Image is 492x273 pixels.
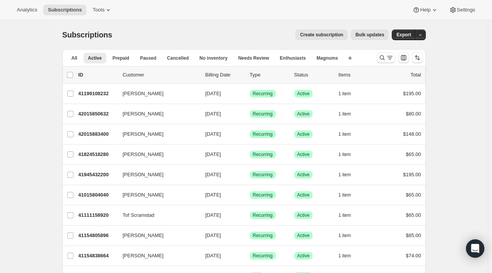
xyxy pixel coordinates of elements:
button: Create new view [344,53,356,63]
span: Active [297,253,310,259]
span: 1 item [339,91,351,97]
button: [PERSON_NAME] [118,189,195,201]
div: 41154838664[PERSON_NAME][DATE]SuccessRecurringSuccessActive1 item$74.00 [78,250,421,261]
span: Tools [93,7,104,13]
button: 1 item [339,88,360,99]
span: 1 item [339,232,351,239]
button: [PERSON_NAME] [118,229,195,242]
span: Magnums [316,55,338,61]
button: 1 item [339,169,360,180]
span: Enthusiasts [280,55,306,61]
p: Total [411,71,421,79]
span: No inventory [199,55,227,61]
button: [PERSON_NAME] [118,108,195,120]
span: [PERSON_NAME] [123,90,164,97]
button: Bulk updates [351,29,389,40]
span: $80.00 [406,111,421,117]
p: ID [78,71,117,79]
p: 41199108232 [78,90,117,97]
span: [DATE] [205,172,221,177]
span: $65.00 [406,192,421,198]
p: Billing Date [205,71,244,79]
button: 1 item [339,250,360,261]
span: 1 item [339,172,351,178]
span: [DATE] [205,253,221,258]
button: [PERSON_NAME] [118,128,195,140]
div: 42015883400[PERSON_NAME][DATE]SuccessRecurringSuccessActive1 item$148.00 [78,129,421,140]
span: [PERSON_NAME] [123,151,164,158]
span: Paused [140,55,156,61]
button: [PERSON_NAME] [118,169,195,181]
button: 1 item [339,129,360,140]
span: [PERSON_NAME] [123,171,164,179]
span: $195.00 [403,91,421,96]
p: Status [294,71,332,79]
span: Recurring [253,151,273,158]
button: Sort the results [412,52,423,63]
span: Recurring [253,253,273,259]
span: Needs Review [238,55,269,61]
span: Recurring [253,192,273,198]
button: 1 item [339,109,360,119]
span: Active [297,111,310,117]
div: 41824518280[PERSON_NAME][DATE]SuccessRecurringSuccessActive1 item$65.00 [78,149,421,160]
span: 1 item [339,192,351,198]
span: Prepaid [112,55,129,61]
span: 1 item [339,131,351,137]
button: Tools [88,5,117,15]
span: Active [297,212,310,218]
span: [DATE] [205,232,221,238]
span: Active [297,192,310,198]
span: Active [297,91,310,97]
span: Export [396,32,411,38]
button: Analytics [12,5,42,15]
div: Type [250,71,288,79]
button: Help [408,5,443,15]
span: Create subscription [300,32,343,38]
span: Recurring [253,131,273,137]
span: Active [297,232,310,239]
button: Customize table column order and visibility [398,52,409,63]
span: [PERSON_NAME] [123,232,164,239]
span: Recurring [253,172,273,178]
span: [DATE] [205,111,221,117]
span: [DATE] [205,192,221,198]
span: Subscriptions [62,31,112,39]
span: Subscriptions [48,7,82,13]
button: Settings [445,5,480,15]
span: Active [297,151,310,158]
span: $65.00 [406,151,421,157]
p: 42015850632 [78,110,117,118]
button: 1 item [339,149,360,160]
p: 41111158920 [78,211,117,219]
span: Active [297,172,310,178]
span: All [72,55,77,61]
span: $74.00 [406,253,421,258]
span: 1 item [339,253,351,259]
button: Create subscription [295,29,348,40]
span: Active [297,131,310,137]
span: Cancelled [167,55,189,61]
span: $65.00 [406,212,421,218]
p: Customer [123,71,199,79]
button: Export [392,29,415,40]
span: Recurring [253,232,273,239]
span: Analytics [17,7,37,13]
p: 42015883400 [78,130,117,138]
div: 41111158920Tof Scramstad[DATE]SuccessRecurringSuccessActive1 item$65.00 [78,210,421,221]
span: Recurring [253,212,273,218]
span: Active [88,55,102,61]
p: 41945432200 [78,171,117,179]
span: [PERSON_NAME] [123,191,164,199]
button: Search and filter results [377,52,395,63]
div: Open Intercom Messenger [466,239,484,258]
button: Tof Scramstad [118,209,195,221]
p: 41824518280 [78,151,117,158]
div: 42015850632[PERSON_NAME][DATE]SuccessRecurringSuccessActive1 item$80.00 [78,109,421,119]
p: 41015804040 [78,191,117,199]
button: [PERSON_NAME] [118,250,195,262]
span: Help [420,7,430,13]
button: 1 item [339,230,360,241]
div: Items [339,71,377,79]
span: [PERSON_NAME] [123,252,164,260]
